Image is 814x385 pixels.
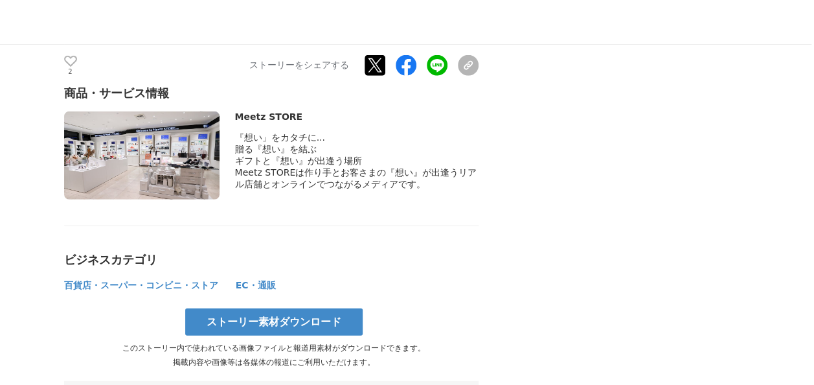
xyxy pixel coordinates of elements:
[64,283,220,290] a: 百貨店・スーパー・コンビニ・ストア
[235,132,325,143] span: 『想い」をカタチに...
[64,111,220,200] img: thumbnail_3f5b6780-0cad-11ed-8a9a-3d909cd24407.jpg
[235,167,477,189] span: Meetz STOREは作り手とお客さまの『想い』が出逢うリアル店舗とオンラインでつながるメディアです。
[64,341,484,369] p: このストーリー内で使われている画像ファイルと報道用素材がダウンロードできます。 掲載内容や画像等は各媒体の報道にご利用いただけます。
[235,156,362,166] span: ギフトと『想い』が出逢う場所
[64,280,218,290] span: 百貨店・スーパー・コンビニ・ストア
[64,69,77,75] p: 2
[236,280,276,290] span: EC・通販
[235,111,479,122] div: Meetz STORE
[235,144,317,154] span: 贈る『想い』を結ぶ
[236,283,276,290] a: EC・通販
[249,60,349,71] p: ストーリーをシェアする
[185,309,363,336] a: ストーリー素材ダウンロード
[64,252,479,268] div: ビジネスカテゴリ
[64,86,479,101] div: 商品・サービス情報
